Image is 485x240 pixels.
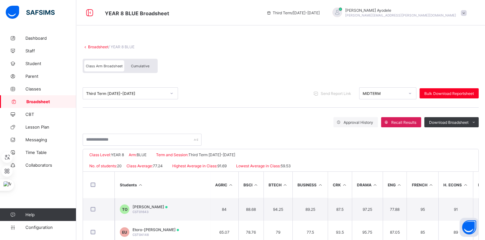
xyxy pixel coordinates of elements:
[89,152,111,157] span: Class Level:
[6,6,55,19] img: safsims
[292,172,328,198] th: BUSINESS
[383,198,407,221] td: 77.88
[318,183,323,187] i: Sort in Ascending Order
[138,183,143,187] i: Sort Ascending
[188,152,235,157] span: Third Term [DATE]-[DATE]
[172,163,217,168] span: Highest Average in Class:
[281,163,291,168] span: 59.53
[253,183,259,187] i: Sort in Ascending Order
[122,230,127,235] span: EU
[25,74,76,79] span: Parent
[292,198,328,221] td: 89.25
[283,183,288,187] i: Sort in Ascending Order
[263,172,293,198] th: BTECH
[238,172,263,198] th: BSCI
[263,198,293,221] td: 94.25
[153,163,163,168] span: 77.24
[115,172,210,198] th: Students
[25,124,76,130] span: Lesson Plan
[131,64,149,68] span: Cumulative
[133,210,148,214] span: CST01643
[25,163,76,168] span: Collaborators
[406,172,438,198] th: FRENCH
[86,91,166,96] div: Third Term [DATE]-[DATE]
[129,152,137,157] span: Arm:
[25,86,76,91] span: Classes
[25,112,76,117] span: CBT
[105,10,169,17] span: Class Arm Broadsheet
[328,172,352,198] th: CRK
[352,172,383,198] th: DRAMA
[326,8,470,18] div: SolomonAyodele
[126,163,153,168] span: Class Average:
[108,44,134,49] span: / YEAR 8 BLUE
[26,99,76,104] span: Broadsheet
[352,198,383,221] td: 97.25
[210,198,238,221] td: 84
[344,120,373,125] span: Approval History
[397,183,402,187] i: Sort in Ascending Order
[383,172,407,198] th: ENG
[321,91,351,96] span: Send Report Link
[372,183,378,187] i: Sort in Ascending Order
[133,233,149,237] span: CST04148
[438,172,473,198] th: H. ECONS
[428,183,434,187] i: Sort in Ascending Order
[86,64,123,68] span: Class Arm Broadsheet
[438,198,473,221] td: 91
[342,183,347,187] i: Sort in Ascending Order
[25,61,76,66] span: Student
[111,152,124,157] span: YEAR 8
[463,183,468,187] i: Sort in Ascending Order
[406,198,438,221] td: 95
[228,183,234,187] i: Sort in Ascending Order
[328,198,352,221] td: 87.5
[25,150,76,155] span: Time Table
[137,152,147,157] span: BLUE
[236,163,281,168] span: Lowest Average in Class:
[391,120,416,125] span: Recall Results
[363,91,405,96] div: MIDTERM
[25,137,76,142] span: Messaging
[424,91,474,96] span: Bulk Download Reportsheet
[429,120,468,125] span: Download Broadsheet
[156,152,188,157] span: Term and Session:
[460,218,479,237] button: Open asap
[210,172,238,198] th: AGRIC
[25,48,76,53] span: Staff
[88,44,108,49] a: Broadsheet
[238,198,263,221] td: 88.68
[217,163,227,168] span: 91.69
[133,204,167,209] span: [PERSON_NAME]
[25,36,76,41] span: Dashboard
[345,8,456,13] span: [PERSON_NAME] Ayodele
[89,163,117,168] span: No. of students:
[133,227,179,232] span: Etoro-[PERSON_NAME]
[345,13,456,17] span: [PERSON_NAME][EMAIL_ADDRESS][PERSON_NAME][DOMAIN_NAME]
[266,10,320,15] span: session/term information
[122,207,127,212] span: TO
[25,225,76,230] span: Configuration
[25,212,76,217] span: Help
[117,163,122,168] span: 20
